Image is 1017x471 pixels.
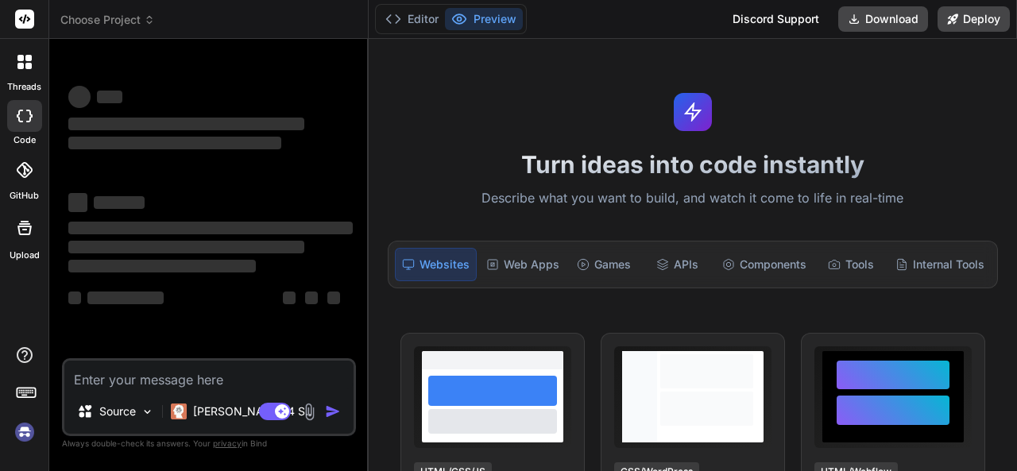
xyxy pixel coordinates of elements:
[68,222,353,234] span: ‌
[445,8,523,30] button: Preview
[395,248,477,281] div: Websites
[141,405,154,419] img: Pick Models
[327,291,340,304] span: ‌
[642,248,712,281] div: APIs
[213,438,242,448] span: privacy
[68,193,87,212] span: ‌
[97,91,122,103] span: ‌
[378,188,1007,209] p: Describe what you want to build, and watch it come to life in real-time
[325,403,341,419] img: icon
[379,8,445,30] button: Editor
[283,291,296,304] span: ‌
[305,291,318,304] span: ‌
[94,196,145,209] span: ‌
[60,12,155,28] span: Choose Project
[68,86,91,108] span: ‌
[99,403,136,419] p: Source
[480,248,566,281] div: Web Apps
[716,248,813,281] div: Components
[723,6,829,32] div: Discord Support
[68,260,256,272] span: ‌
[68,137,281,149] span: ‌
[193,403,311,419] p: [PERSON_NAME] 4 S..
[300,403,319,421] img: attachment
[68,241,304,253] span: ‌
[7,80,41,94] label: threads
[68,118,304,130] span: ‌
[889,248,991,281] div: Internal Tools
[68,291,81,304] span: ‌
[62,436,356,451] p: Always double-check its answers. Your in Bind
[87,291,164,304] span: ‌
[171,403,187,419] img: Claude 4 Sonnet
[938,6,1010,32] button: Deploy
[569,248,639,281] div: Games
[378,150,1007,179] h1: Turn ideas into code instantly
[10,189,39,203] label: GitHub
[11,419,38,446] img: signin
[10,249,40,262] label: Upload
[816,248,886,281] div: Tools
[14,133,36,147] label: code
[838,6,928,32] button: Download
